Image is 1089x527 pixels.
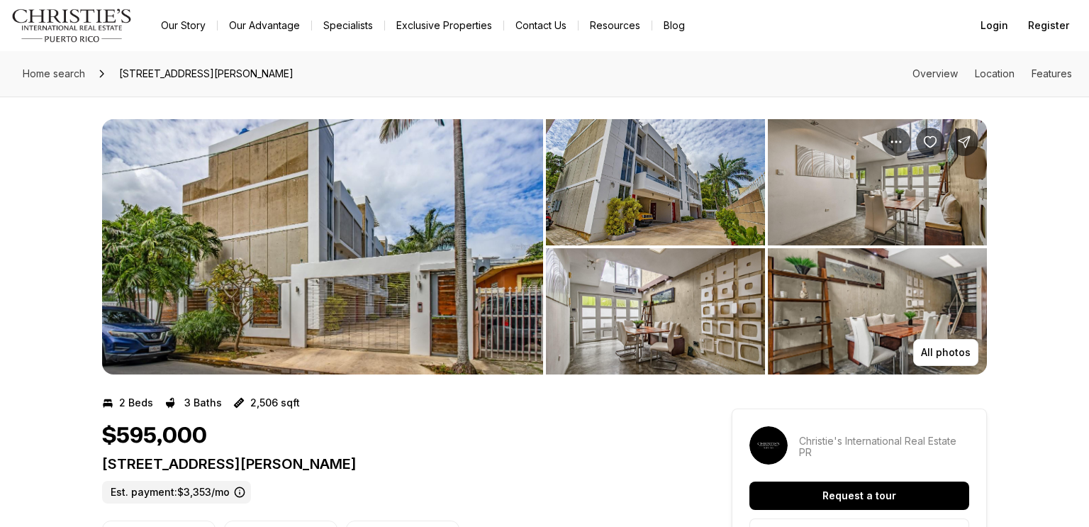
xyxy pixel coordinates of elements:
[102,455,681,472] p: [STREET_ADDRESS][PERSON_NAME]
[250,397,300,409] p: 2,506 sqft
[652,16,696,35] a: Blog
[768,248,987,375] button: View image gallery
[913,339,978,366] button: All photos
[113,62,299,85] span: [STREET_ADDRESS][PERSON_NAME]
[546,119,765,245] button: View image gallery
[749,482,969,510] button: Request a tour
[975,67,1015,79] a: Skip to: Location
[504,16,578,35] button: Contact Us
[312,16,384,35] a: Specialists
[882,128,910,156] button: Property options
[981,20,1008,31] span: Login
[164,392,222,414] button: 3 Baths
[921,347,971,358] p: All photos
[1032,67,1072,79] a: Skip to: Features
[119,397,153,409] p: 2 Beds
[546,248,765,375] button: View image gallery
[23,67,85,79] span: Home search
[546,119,987,375] li: 2 of 7
[912,67,958,79] a: Skip to: Overview
[11,9,133,43] img: logo
[1028,20,1069,31] span: Register
[102,119,987,375] div: Listing Photos
[102,119,543,375] button: View image gallery
[822,490,896,501] p: Request a tour
[385,16,503,35] a: Exclusive Properties
[1020,11,1078,40] button: Register
[102,481,251,504] label: Est. payment: $3,353/mo
[579,16,652,35] a: Resources
[950,128,978,156] button: Share Property: 114 DONCELLA STREET #3
[150,16,217,35] a: Our Story
[768,119,987,245] button: View image gallery
[184,397,222,409] p: 3 Baths
[102,423,207,450] h1: $595,000
[912,68,1072,79] nav: Page section menu
[218,16,311,35] a: Our Advantage
[916,128,944,156] button: Save Property: 114 DONCELLA STREET #3
[17,62,91,85] a: Home search
[102,119,543,375] li: 1 of 7
[799,436,969,458] p: Christie's International Real Estate PR
[972,11,1017,40] button: Login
